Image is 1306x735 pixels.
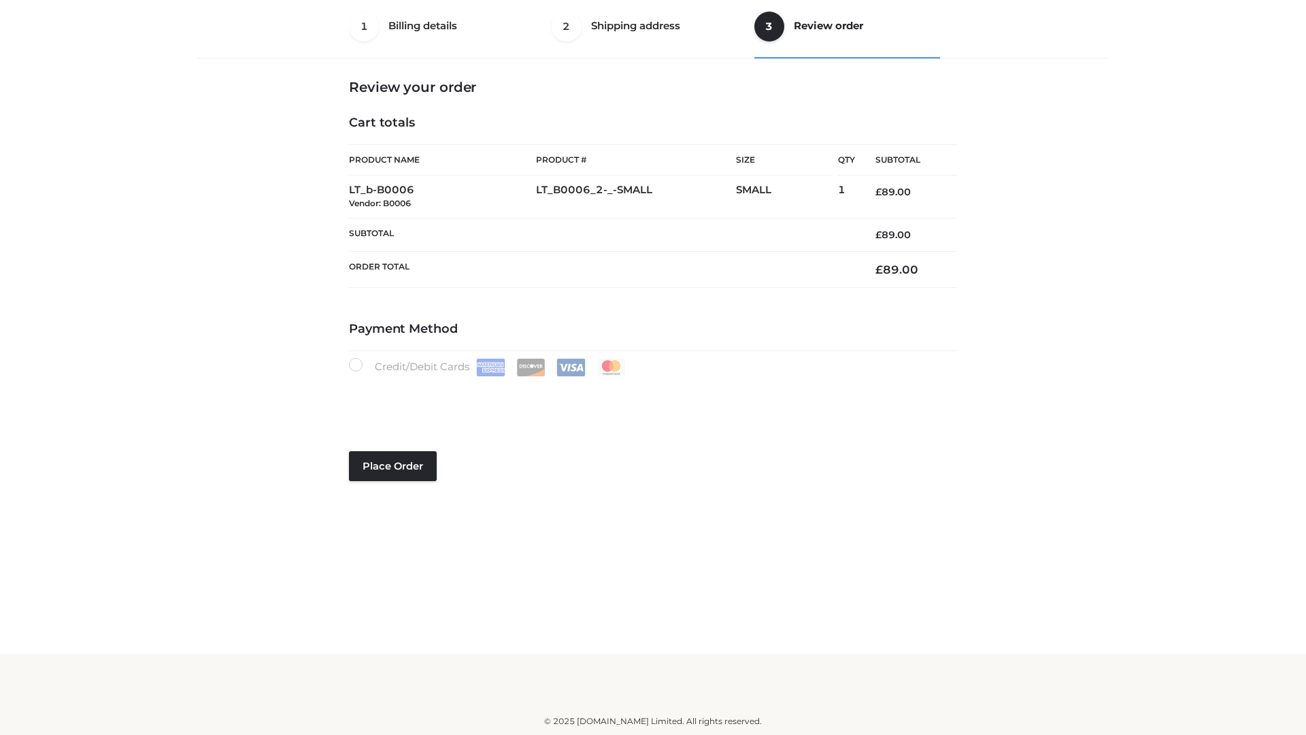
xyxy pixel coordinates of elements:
h3: Review your order [349,79,957,95]
th: Subtotal [349,218,855,251]
th: Product Name [349,144,536,176]
th: Order Total [349,252,855,288]
h4: Cart totals [349,116,957,131]
iframe: Secure payment input frame [346,374,954,423]
span: £ [875,229,882,241]
th: Product # [536,144,736,176]
img: Mastercard [597,359,626,376]
label: Credit/Debit Cards [349,358,627,376]
bdi: 89.00 [875,229,911,241]
span: £ [875,186,882,198]
div: © 2025 [DOMAIN_NAME] Limited. All rights reserved. [202,715,1104,728]
td: LT_B0006_2-_-SMALL [536,176,736,218]
th: Subtotal [855,145,957,176]
span: £ [875,263,883,276]
img: Amex [476,359,505,376]
button: Place order [349,451,437,481]
bdi: 89.00 [875,186,911,198]
img: Discover [516,359,546,376]
bdi: 89.00 [875,263,918,276]
img: Visa [556,359,586,376]
h4: Payment Method [349,322,957,337]
td: LT_b-B0006 [349,176,536,218]
th: Size [736,145,831,176]
th: Qty [838,144,855,176]
td: 1 [838,176,855,218]
td: SMALL [736,176,838,218]
small: Vendor: B0006 [349,198,411,208]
